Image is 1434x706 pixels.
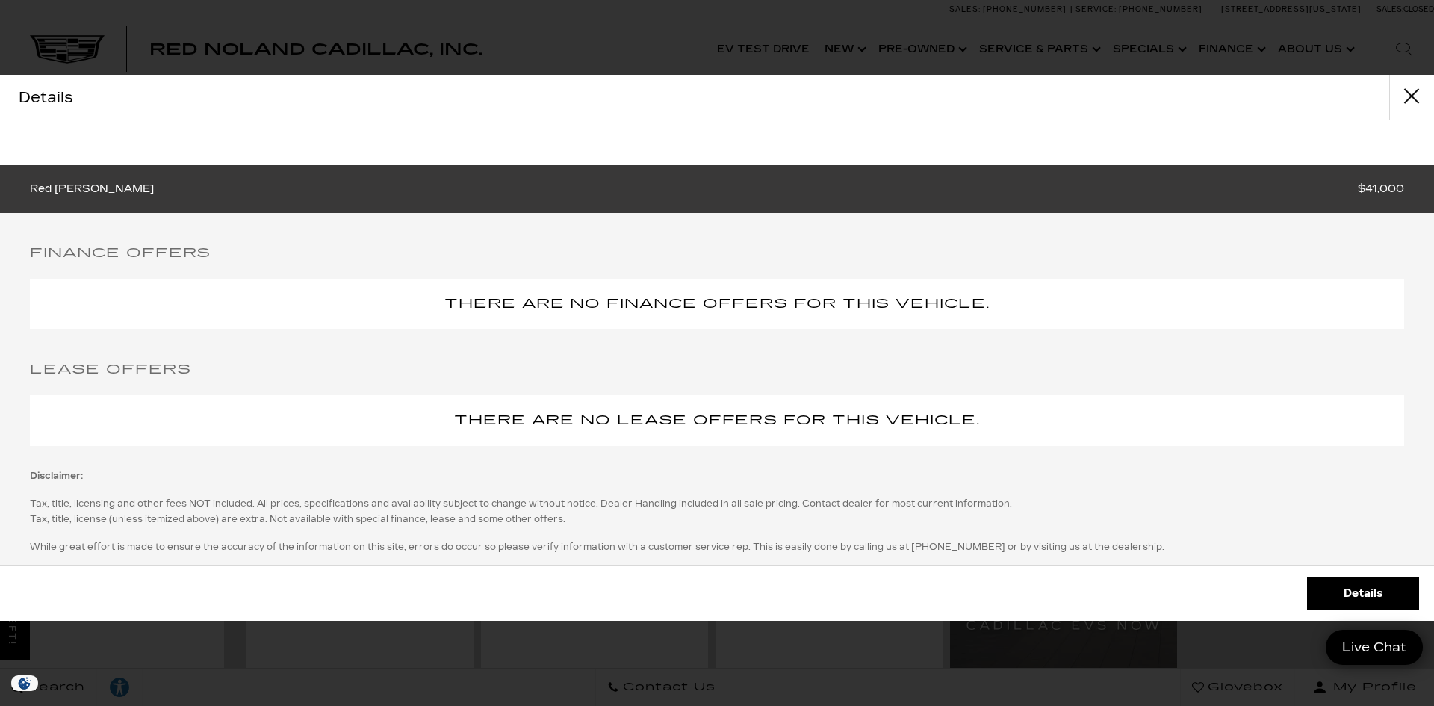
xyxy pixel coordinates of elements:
section: Click to Open Cookie Consent Modal [7,675,42,691]
p: Tax, title, licensing and other fees NOT included. All prices, specifications and availability su... [30,496,1404,527]
span: Live Chat [1335,639,1414,656]
h5: Finance Offers [30,243,1404,264]
span: Red [PERSON_NAME] [30,180,161,199]
a: Red [PERSON_NAME] $41,000 [30,180,1404,199]
button: close [1389,75,1434,120]
a: Details [1307,577,1419,610]
strong: Disclaimer: [30,471,83,481]
span: $41,000 [1358,180,1404,199]
h5: There are no finance offers for this vehicle. [45,294,1389,315]
h5: There are no lease offers for this vehicle. [45,410,1389,431]
a: Live Chat [1326,630,1423,665]
h5: Lease Offers [30,359,1404,380]
p: While great effort is made to ensure the accuracy of the information on this site, errors do occu... [30,539,1404,555]
img: Opt-Out Icon [7,675,42,691]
